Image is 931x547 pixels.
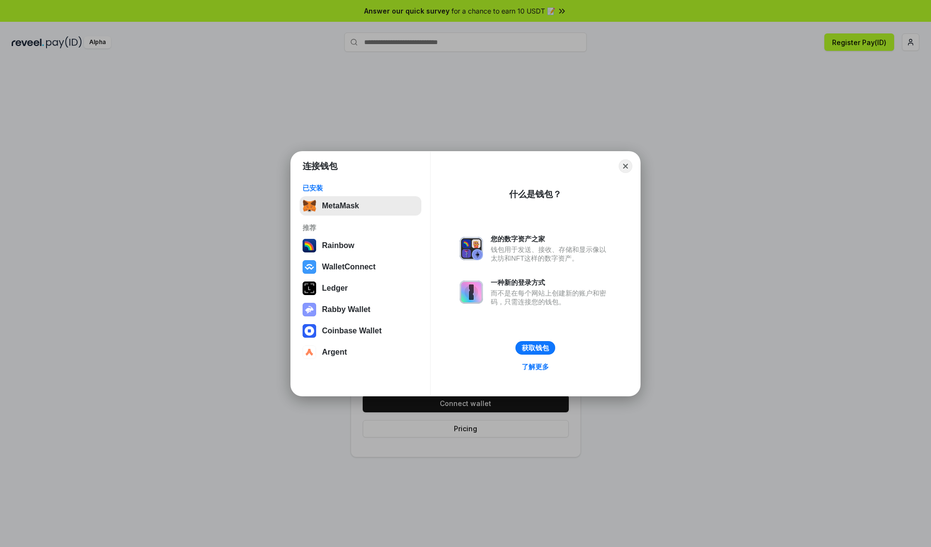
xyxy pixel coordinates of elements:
[303,281,316,295] img: svg+xml,%3Csvg%20xmlns%3D%22http%3A%2F%2Fwww.w3.org%2F2000%2Fsvg%22%20width%3D%2228%22%20height%3...
[460,237,483,260] img: svg+xml,%3Csvg%20xmlns%3D%22http%3A%2F%2Fwww.w3.org%2F2000%2Fsvg%22%20fill%3D%22none%22%20viewBox...
[322,284,348,293] div: Ledger
[303,160,337,172] h1: 连接钱包
[322,305,370,314] div: Rabby Wallet
[303,199,316,213] img: svg+xml,%3Csvg%20fill%3D%22none%22%20height%3D%2233%22%20viewBox%3D%220%200%2035%2033%22%20width%...
[303,239,316,252] img: svg+xml,%3Csvg%20width%3D%22120%22%20height%3D%22120%22%20viewBox%3D%220%200%20120%20120%22%20fil...
[303,324,316,338] img: svg+xml,%3Csvg%20width%3D%2228%22%20height%3D%2228%22%20viewBox%3D%220%200%2028%2028%22%20fill%3D...
[522,344,549,352] div: 获取钱包
[300,321,421,341] button: Coinbase Wallet
[522,362,549,371] div: 了解更多
[515,341,555,355] button: 获取钱包
[619,159,632,173] button: Close
[322,348,347,357] div: Argent
[322,202,359,210] div: MetaMask
[509,188,562,200] div: 什么是钱包？
[303,223,418,232] div: 推荐
[491,245,611,263] div: 钱包用于发送、接收、存储和显示像以太坊和NFT这样的数字资产。
[300,279,421,298] button: Ledger
[491,234,611,243] div: 您的数字资产之家
[322,263,376,271] div: WalletConnect
[300,257,421,277] button: WalletConnect
[300,300,421,319] button: Rabby Wallet
[300,236,421,255] button: Rainbow
[303,345,316,359] img: svg+xml,%3Csvg%20width%3D%2228%22%20height%3D%2228%22%20viewBox%3D%220%200%2028%2028%22%20fill%3D...
[491,278,611,287] div: 一种新的登录方式
[303,260,316,274] img: svg+xml,%3Csvg%20width%3D%2228%22%20height%3D%2228%22%20viewBox%3D%220%200%2028%2028%22%20fill%3D...
[322,327,382,335] div: Coinbase Wallet
[303,303,316,316] img: svg+xml,%3Csvg%20xmlns%3D%22http%3A%2F%2Fwww.w3.org%2F2000%2Fsvg%22%20fill%3D%22none%22%20viewBox...
[516,360,555,373] a: 了解更多
[303,184,418,192] div: 已安装
[460,281,483,304] img: svg+xml,%3Csvg%20xmlns%3D%22http%3A%2F%2Fwww.w3.org%2F2000%2Fsvg%22%20fill%3D%22none%22%20viewBox...
[300,196,421,216] button: MetaMask
[491,289,611,306] div: 而不是在每个网站上创建新的账户和密码，只需连接您的钱包。
[300,343,421,362] button: Argent
[322,241,354,250] div: Rainbow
